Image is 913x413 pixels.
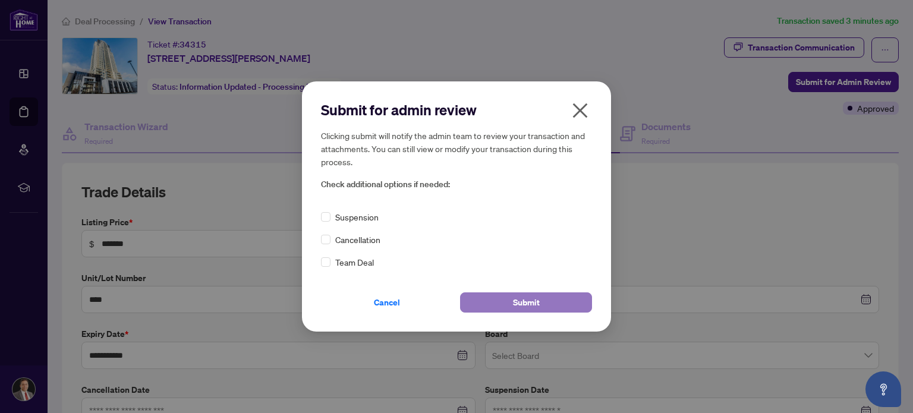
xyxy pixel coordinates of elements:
h5: Clicking submit will notify the admin team to review your transaction and attachments. You can st... [321,129,592,168]
button: Open asap [865,371,901,407]
button: Cancel [321,292,453,313]
span: Cancellation [335,233,380,246]
span: Check additional options if needed: [321,178,592,191]
h2: Submit for admin review [321,100,592,119]
button: Submit [460,292,592,313]
span: Cancel [374,293,400,312]
span: Team Deal [335,256,374,269]
span: Submit [513,293,540,312]
span: close [571,101,590,120]
span: Suspension [335,210,379,223]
